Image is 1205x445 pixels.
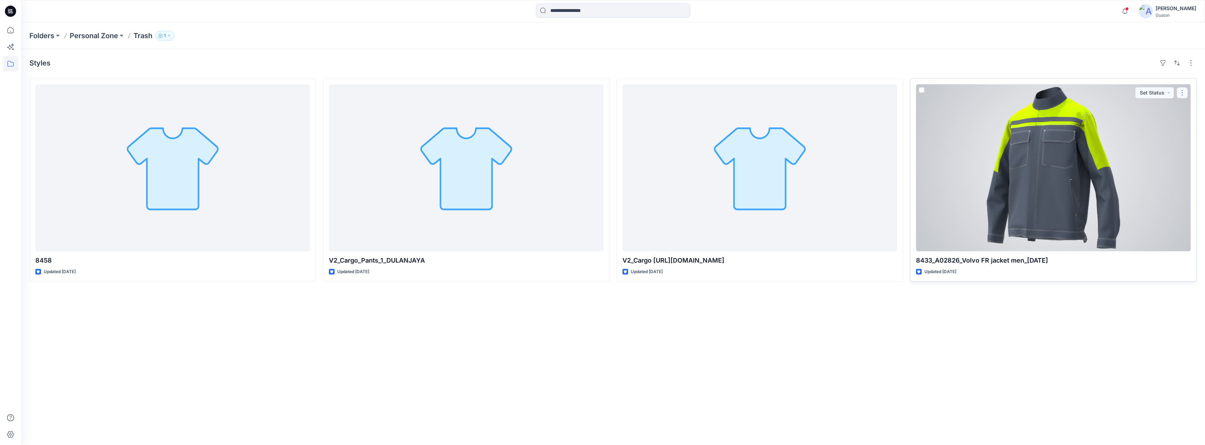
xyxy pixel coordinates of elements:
h4: Styles [29,59,50,67]
p: Updated [DATE] [337,268,369,276]
p: Trash [133,31,152,41]
a: Personal Zone [70,31,118,41]
button: 1 [155,31,174,41]
p: 1 [164,32,166,40]
p: V2_Cargo [URL][DOMAIN_NAME] [622,256,897,265]
p: 8458 [35,256,310,265]
p: V2_Cargo_Pants_1_DULANJAYA [329,256,604,265]
a: V2_Cargo Pants_1_DULANJA.bw [622,84,897,251]
a: V2_Cargo_Pants_1_DULANJAYA [329,84,604,251]
p: 8433_A02826_Volvo FR jacket men_[DATE] [916,256,1191,265]
p: Updated [DATE] [631,268,663,276]
a: 8433_A02826_Volvo FR jacket men_2025-05-31 [916,84,1191,251]
a: 8458 [35,84,310,251]
div: [PERSON_NAME] [1156,4,1196,13]
div: Guston [1156,13,1196,18]
img: avatar [1139,4,1153,18]
p: Updated [DATE] [44,268,76,276]
a: Folders [29,31,54,41]
p: Updated [DATE] [924,268,956,276]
